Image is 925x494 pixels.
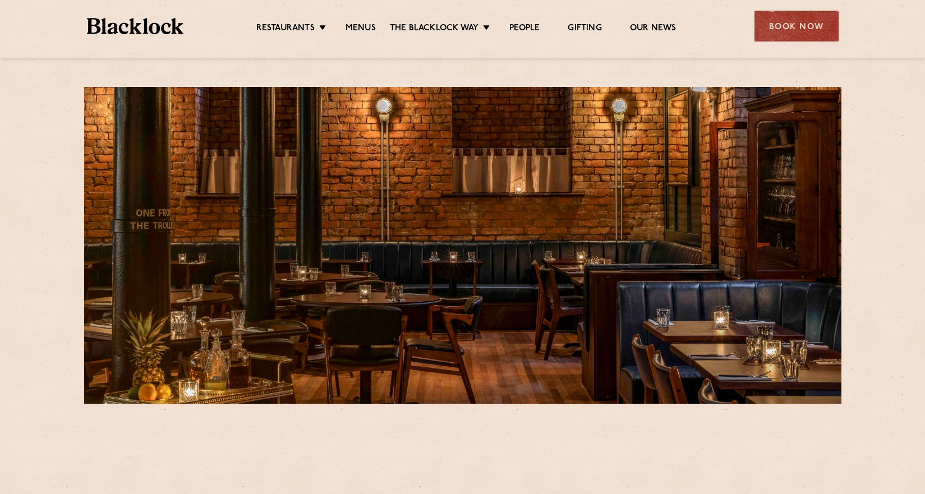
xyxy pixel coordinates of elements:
a: Restaurants [256,23,315,35]
div: Book Now [754,11,839,41]
a: Gifting [568,23,601,35]
a: The Blacklock Way [390,23,478,35]
a: Menus [346,23,376,35]
a: People [509,23,540,35]
a: Our News [630,23,677,35]
img: BL_Textured_Logo-footer-cropped.svg [87,18,184,34]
